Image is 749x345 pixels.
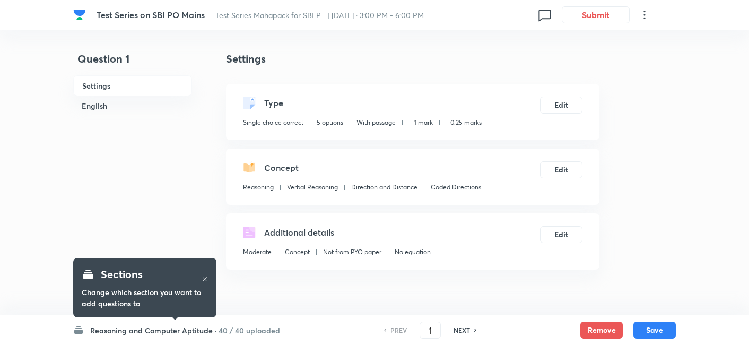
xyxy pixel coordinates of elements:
button: Submit [562,6,630,23]
h4: Settings [226,51,599,67]
h4: In English [226,312,599,328]
p: Verbal Reasoning [287,183,338,192]
h6: Change which section you want to add questions to [82,287,208,309]
h5: Concept [264,161,299,174]
button: Edit [540,226,582,243]
p: Single choice correct [243,118,303,127]
p: Moderate [243,247,272,257]
h4: Question 1 [73,51,192,75]
p: Coded Directions [431,183,481,192]
button: Save [633,322,676,339]
h6: Settings [73,75,192,96]
p: - 0.25 marks [446,118,482,127]
p: Reasoning [243,183,274,192]
p: 5 options [317,118,343,127]
img: Company Logo [73,8,86,21]
p: + 1 mark [409,118,433,127]
h4: Sections [101,266,143,282]
p: No equation [395,247,431,257]
h6: NEXT [454,325,470,335]
img: questionDetails.svg [243,226,256,239]
h5: Type [264,97,283,109]
p: Concept [285,247,310,257]
img: questionConcept.svg [243,161,256,174]
span: Test Series Mahapack for SBI P... | [DATE] · 3:00 PM - 6:00 PM [215,10,424,20]
button: Edit [540,97,582,114]
p: Not from PYQ paper [323,247,381,257]
a: Company Logo [73,8,88,21]
h6: 40 / 40 uploaded [219,325,280,336]
button: Remove [580,322,623,339]
span: Test Series on SBI PO Mains [97,9,205,20]
h6: PREV [390,325,407,335]
h6: English [73,96,192,116]
p: With passage [356,118,396,127]
h6: Reasoning and Computer Aptitude · [90,325,217,336]
p: Direction and Distance [351,183,417,192]
h5: Additional details [264,226,334,239]
button: Edit [540,161,582,178]
img: questionType.svg [243,97,256,109]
